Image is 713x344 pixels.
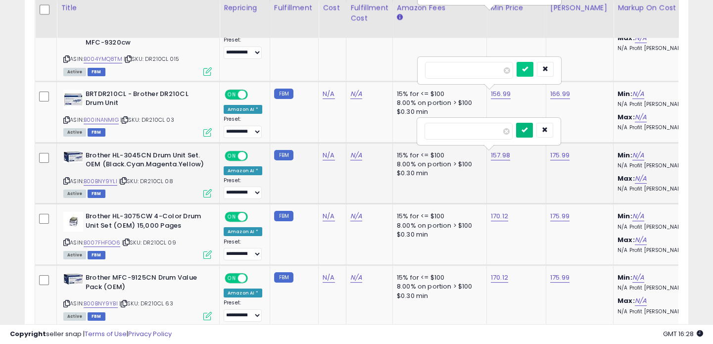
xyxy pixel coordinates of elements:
div: Preset: [224,177,262,199]
img: 41Jhsz7MP3L._SL40_.jpg [63,90,83,109]
b: Min: [618,89,632,98]
div: 8.00% on portion > $100 [397,160,479,169]
a: N/A [635,112,647,122]
div: $0.30 min [397,107,479,116]
span: 2025-09-11 16:28 GMT [663,329,703,339]
div: $0.30 min [397,169,479,178]
span: OFF [246,151,262,160]
b: Max: [618,235,635,245]
div: Markup on Cost [618,3,703,13]
a: N/A [350,273,362,283]
small: Amazon Fees. [397,13,403,22]
span: | SKU: DR210CL 015 [124,55,179,63]
a: 157.98 [491,150,510,160]
img: 41GhDMYwy-L._SL40_.jpg [63,151,83,163]
span: FBM [88,312,105,321]
div: 8.00% on portion > $100 [397,98,479,107]
a: N/A [632,89,644,99]
div: 8.00% on portion > $100 [397,221,479,230]
div: Cost [323,3,342,13]
a: N/A [323,150,334,160]
b: Max: [618,112,635,122]
a: N/A [635,296,647,306]
a: N/A [350,150,362,160]
p: N/A Profit [PERSON_NAME] [618,224,700,231]
p: N/A Profit [PERSON_NAME] [618,186,700,193]
a: 156.99 [491,89,511,99]
div: Amazon AI * [224,166,262,175]
span: All listings currently available for purchase on Amazon [63,128,86,137]
a: N/A [635,33,647,43]
a: 166.99 [550,89,570,99]
div: Amazon AI * [224,227,262,236]
div: ASIN: [63,151,212,197]
a: B007FHFGO6 [84,239,120,247]
small: FBM [274,150,293,160]
b: Brother MFC-9125CN Drum Value Pack (OEM) [86,273,206,294]
p: N/A Profit [PERSON_NAME] [618,308,700,315]
div: Fulfillment Cost [350,3,388,24]
p: N/A Profit [PERSON_NAME] [618,101,700,108]
b: Max: [618,33,635,43]
div: $0.30 min [397,230,479,239]
div: $0.30 min [397,292,479,300]
div: [PERSON_NAME] [550,3,609,13]
div: 15% for <= $100 [397,90,479,98]
b: Max: [618,174,635,183]
a: 170.12 [491,211,508,221]
span: | SKU: DR210CL 09 [122,239,176,246]
img: 41ZubOkqGnL._SL40_.jpg [63,212,83,232]
div: Fulfillment [274,3,314,13]
a: N/A [350,211,362,221]
span: FBM [88,128,105,137]
div: Amazon Fees [397,3,482,13]
a: B00INANMIG [84,116,119,124]
p: N/A Profit [PERSON_NAME] [618,162,700,169]
span: ON [226,274,238,283]
a: 170.12 [491,273,508,283]
a: B00BNY9YLI [84,177,117,186]
a: N/A [632,273,644,283]
b: BRTDR210CL - Brother DR210CL Drum Unit [86,90,206,110]
a: 175.99 [550,211,570,221]
a: N/A [323,273,334,283]
span: ON [226,151,238,160]
span: ON [226,90,238,98]
div: Preset: [224,37,262,59]
b: Min: [618,150,632,160]
b: Brother HL-3045CN Drum Unit Set. OEM (Black.Cyan.Magenta.Yellow) [86,151,206,172]
img: 41GhDMYwy-L._SL40_.jpg [63,273,83,285]
div: Amazon AI * [224,105,262,114]
small: FBM [274,272,293,283]
a: B00BNY9YBI [84,299,118,308]
a: N/A [323,89,334,99]
div: Preset: [224,116,262,138]
a: Privacy Policy [128,329,172,339]
span: FBM [88,251,105,259]
b: Min: [618,273,632,282]
span: All listings currently available for purchase on Amazon [63,190,86,198]
div: ASIN: [63,212,212,258]
a: 175.99 [550,273,570,283]
span: ON [226,213,238,221]
strong: Copyright [10,329,46,339]
span: OFF [246,90,262,98]
div: 15% for <= $100 [397,151,479,160]
small: FBM [274,211,293,221]
div: Title [61,3,215,13]
a: B004YMQ8TM [84,55,122,63]
span: FBM [88,190,105,198]
p: N/A Profit [PERSON_NAME] [618,285,700,292]
div: ASIN: [63,90,212,136]
a: N/A [350,89,362,99]
span: OFF [246,274,262,283]
a: N/A [632,150,644,160]
div: Preset: [224,299,262,322]
div: seller snap | | [10,330,172,339]
div: Amazon AI * [224,289,262,297]
span: All listings currently available for purchase on Amazon [63,312,86,321]
span: All listings currently available for purchase on Amazon [63,251,86,259]
a: N/A [632,211,644,221]
span: | SKU: DR210CL 08 [119,177,173,185]
div: ASIN: [63,273,212,319]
